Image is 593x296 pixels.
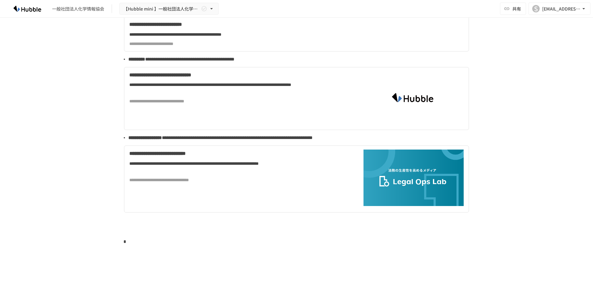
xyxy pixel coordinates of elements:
[500,2,526,15] button: 共有
[528,2,591,15] button: S[EMAIL_ADDRESS][DOMAIN_NAME]
[512,5,521,12] span: 共有
[119,3,219,15] button: 【Hubble mini 】一般社団法人化学情報協会様×Hubble miniトライアル導入資料
[532,5,540,12] div: S
[123,5,200,13] span: 【Hubble mini 】一般社団法人化学情報協会様×Hubble miniトライアル導入資料
[542,5,581,13] div: [EMAIL_ADDRESS][DOMAIN_NAME]
[7,4,47,14] img: HzDRNkGCf7KYO4GfwKnzITak6oVsp5RHeZBEM1dQFiQ
[52,6,104,12] div: 一般社団法人化学情報協会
